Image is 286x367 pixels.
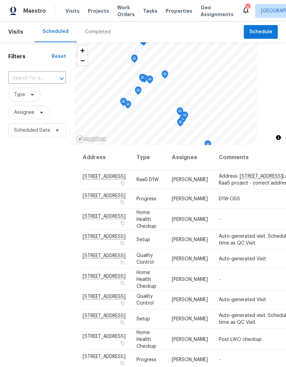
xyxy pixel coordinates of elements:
span: Progress [136,357,156,362]
span: [PERSON_NAME] [172,177,208,182]
span: Schedule [249,28,272,36]
button: Copy Address [119,340,126,346]
div: Map marker [177,107,183,118]
span: Progress [136,197,156,201]
span: Auto-generated Visit [219,297,266,302]
button: Copy Address [119,220,126,226]
button: Zoom out [78,56,87,66]
span: - [219,217,221,222]
span: [PERSON_NAME] [172,317,208,321]
span: [PERSON_NAME] [172,257,208,261]
button: Copy Address [119,199,126,205]
span: Quality Control [136,253,154,265]
span: Visits [65,8,80,14]
span: Type [14,91,25,98]
button: Toggle attribution [274,133,283,142]
button: Copy Address [119,259,126,265]
div: Scheduled [43,28,69,35]
span: Quality Control [136,294,154,306]
span: D1W-ODS [219,197,240,201]
span: Post LWO checkup [219,337,262,342]
div: Map marker [135,86,142,97]
span: [PERSON_NAME] [172,337,208,342]
th: Type [131,145,166,170]
span: Setup [136,237,150,242]
a: Mapbox homepage [76,135,106,143]
div: Map marker [181,111,188,122]
div: Map marker [204,140,211,151]
button: Copy Address [119,360,126,366]
input: Search for an address... [8,73,47,84]
span: [PERSON_NAME] [172,197,208,201]
div: Map marker [131,55,138,65]
th: Assignee [166,145,213,170]
span: Maestro [23,8,46,14]
span: - [219,357,221,362]
span: Scheduled Date [14,127,50,134]
div: Map marker [124,100,131,111]
div: Map marker [146,75,153,86]
span: [PERSON_NAME] [172,237,208,242]
div: Map marker [139,74,146,84]
button: Copy Address [119,319,126,325]
button: Copy Address [119,300,126,306]
h1: Filters [8,53,52,60]
button: Copy Address [119,180,126,186]
span: Setup [136,317,150,321]
span: Tasks [143,9,157,13]
span: - [219,277,221,282]
span: Geo Assignments [201,4,234,18]
span: [PERSON_NAME] [172,277,208,282]
span: Home Health Checkup [136,270,156,288]
span: Toggle attribution [276,134,281,141]
span: RaaS D1W [136,177,159,182]
div: Reset [52,53,66,60]
button: Copy Address [119,280,126,286]
span: [STREET_ADDRESS] [83,334,126,339]
div: Map marker [177,118,184,129]
span: Visits [8,24,23,39]
div: 4 [245,4,250,11]
button: Copy Address [119,240,126,246]
div: Completed [85,28,111,35]
span: [PERSON_NAME] [172,357,208,362]
canvas: Map [74,42,257,145]
div: Map marker [120,98,127,108]
span: [PERSON_NAME] [172,297,208,302]
span: Auto-generated Visit [219,257,266,261]
span: Assignee [14,109,34,116]
span: Properties [166,8,192,14]
span: [PERSON_NAME] [172,217,208,222]
th: Address [82,145,131,170]
div: Map marker [179,115,186,126]
span: [STREET_ADDRESS] [83,354,126,359]
button: Open [57,74,67,83]
span: Home Health Checkup [136,330,156,348]
span: Work Orders [117,4,135,18]
span: Projects [88,8,109,14]
span: Home Health Checkup [136,210,156,228]
button: Schedule [244,25,278,39]
button: Zoom in [78,46,87,56]
div: Map marker [162,70,168,81]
